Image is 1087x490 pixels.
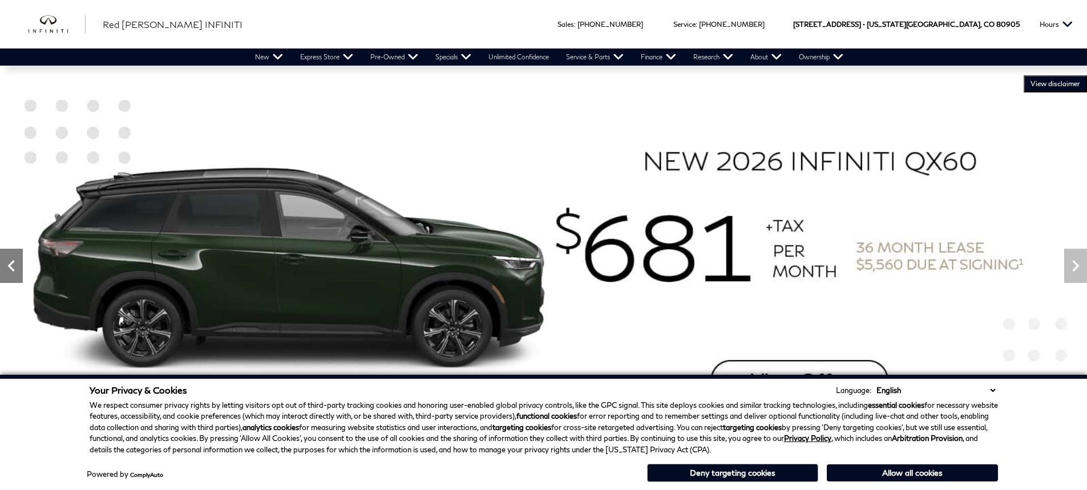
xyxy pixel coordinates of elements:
[480,48,557,66] a: Unlimited Confidence
[103,18,243,31] a: Red [PERSON_NAME] INFINITI
[557,20,574,29] span: Sales
[793,20,1020,29] a: [STREET_ADDRESS] • [US_STATE][GEOGRAPHIC_DATA], CO 80905
[247,48,852,66] nav: Main Navigation
[673,20,696,29] span: Service
[577,20,643,29] a: [PHONE_NUMBER]
[362,48,427,66] a: Pre-Owned
[130,471,163,478] a: ComplyAuto
[647,464,818,482] button: Deny targeting cookies
[292,48,362,66] a: Express Store
[516,411,577,420] strong: functional cookies
[247,48,292,66] a: New
[29,15,86,34] a: infiniti
[1031,79,1080,88] span: VIEW DISCLAIMER
[243,423,299,432] strong: analytics cookies
[874,384,998,396] select: Language Select
[492,423,551,432] strong: targeting cookies
[1064,249,1087,283] div: Next
[90,384,187,395] span: Your Privacy & Cookies
[29,15,86,34] img: INFINITI
[742,48,790,66] a: About
[790,48,852,66] a: Ownership
[868,400,924,410] strong: essential cookies
[90,400,998,456] p: We respect consumer privacy rights by letting visitors opt out of third-party tracking cookies an...
[427,48,480,66] a: Specials
[103,19,243,30] span: Red [PERSON_NAME] INFINITI
[784,434,831,443] a: Privacy Policy
[574,20,576,29] span: :
[87,471,163,478] div: Powered by
[723,423,782,432] strong: targeting cookies
[827,464,998,481] button: Allow all cookies
[557,48,632,66] a: Service & Parts
[836,387,871,394] div: Language:
[685,48,742,66] a: Research
[892,434,963,443] strong: Arbitration Provision
[696,20,697,29] span: :
[699,20,765,29] a: [PHONE_NUMBER]
[632,48,685,66] a: Finance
